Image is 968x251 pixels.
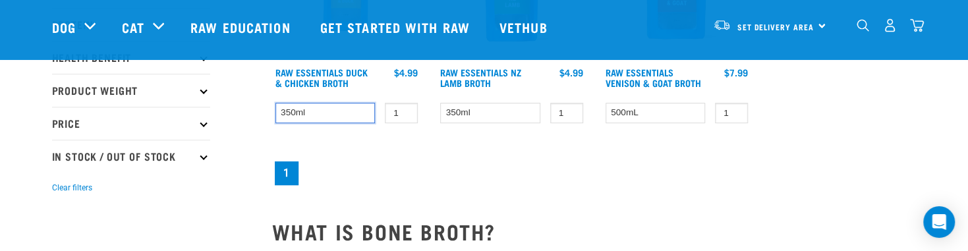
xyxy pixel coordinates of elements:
[52,107,210,140] p: Price
[177,1,306,53] a: Raw Education
[307,1,486,53] a: Get started with Raw
[559,67,583,78] div: $4.99
[715,103,748,123] input: 1
[486,1,564,53] a: Vethub
[737,24,814,29] span: Set Delivery Area
[272,219,917,243] h2: WHAT IS BONE BROTH?
[910,18,924,32] img: home-icon@2x.png
[275,161,299,185] a: Page 1
[52,17,76,37] a: Dog
[923,206,955,238] div: Open Intercom Messenger
[52,74,210,107] p: Product Weight
[857,19,869,32] img: home-icon-1@2x.png
[272,159,917,188] nav: pagination
[550,103,583,123] input: 1
[724,67,748,78] div: $7.99
[52,182,92,194] button: Clear filters
[883,18,897,32] img: user.png
[394,67,418,78] div: $4.99
[440,70,521,85] a: Raw Essentials NZ Lamb Broth
[52,140,210,173] p: In Stock / Out Of Stock
[275,70,368,85] a: Raw Essentials Duck & Chicken Broth
[122,17,144,37] a: Cat
[606,70,701,85] a: Raw Essentials Venison & Goat Broth
[713,19,731,31] img: van-moving.png
[385,103,418,123] input: 1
